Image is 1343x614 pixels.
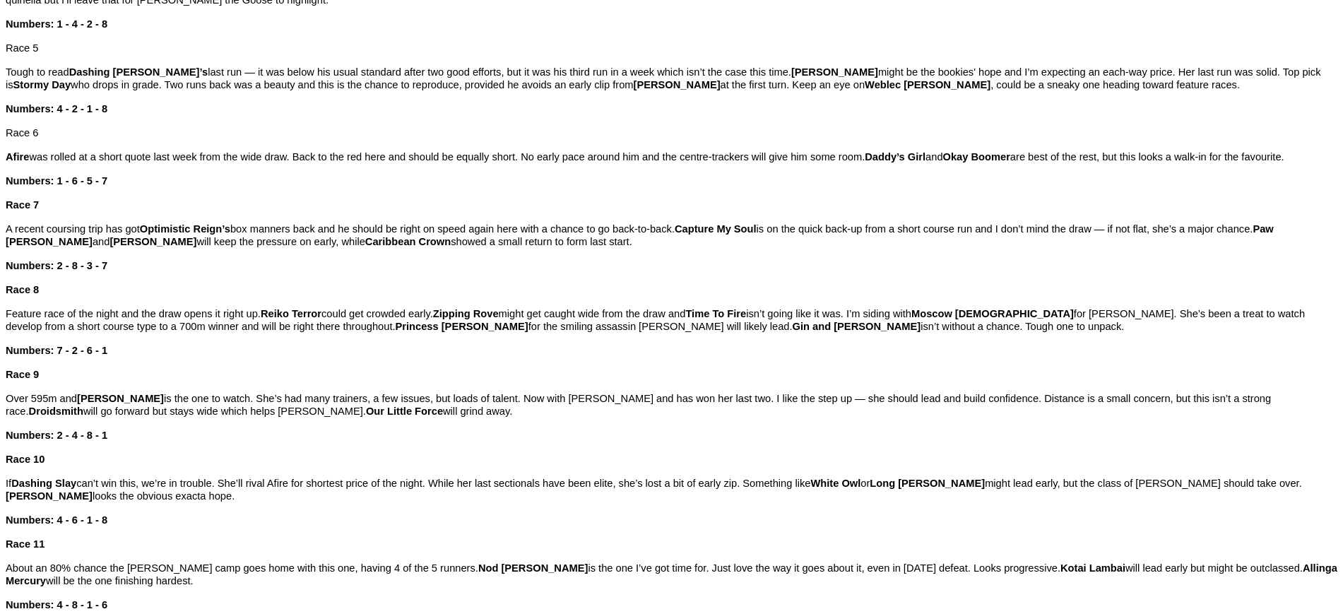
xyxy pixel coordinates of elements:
strong: Caribbean Crown [365,236,451,247]
span: was rolled at a short quote last week from the wide draw. Back to the red here and should be equa... [6,151,1284,163]
span: Race 8 [6,284,39,295]
strong: Nod [PERSON_NAME] [478,562,588,574]
span: Over 595m and is the one to watch. She’s had many trainers, a few issues, but loads of talent. No... [6,393,1271,417]
span: Race 5 [6,42,38,54]
strong: Okay Boomer [943,151,1010,163]
span: Race 6 [6,127,38,138]
span: Numbers: 4 - 8 - 1 - 6 [6,599,107,610]
strong: Droidsmith [29,406,83,417]
strong: Time To Fire [685,308,746,319]
span: Numbers: 4 - 2 - 1 - 8 [6,103,107,114]
strong: Paw [PERSON_NAME] [6,223,1274,247]
strong: Optimistic Reign’s [140,223,230,235]
strong: Dashing Slay [11,478,76,489]
strong: Princess [PERSON_NAME] [396,321,528,332]
span: Race 7 [6,199,39,211]
strong: Weblec [PERSON_NAME] [865,79,990,90]
span: A recent coursing trip has got box manners back and he should be right on speed again here with a... [6,223,1274,247]
strong: [PERSON_NAME] [791,66,878,78]
strong: Daddy’s Girl [865,151,925,163]
strong: Afire [6,151,29,163]
strong: Kotai Lambai [1060,562,1125,574]
strong: Capture My Soul [675,223,757,235]
span: About an 80% chance the [PERSON_NAME] camp goes home with this one, having 4 of the 5 runners. is... [6,562,1337,586]
strong: [PERSON_NAME] [634,79,721,90]
strong: [PERSON_NAME] [6,490,93,502]
strong: Moscow [DEMOGRAPHIC_DATA] [911,308,1074,319]
strong: White Owl [810,478,860,489]
span: Numbers: 1 - 4 - 2 - 8 [6,18,107,30]
strong: Gin and [PERSON_NAME] [793,321,921,332]
strong: Long [PERSON_NAME] [870,478,985,489]
span: Tough to read last run — it was below his usual standard after two good efforts, but it was his t... [6,66,1320,90]
span: Race 11 [6,538,45,550]
strong: Stormy Day [13,79,71,90]
strong: Dashing [PERSON_NAME]’s [69,66,208,78]
span: Numbers: 7 - 2 - 6 - 1 [6,345,107,356]
strong: [PERSON_NAME] [77,393,164,404]
span: Race 10 [6,454,45,465]
strong: Zipping Rove [433,308,499,319]
strong: Allinga Mercury [6,562,1337,586]
strong: [PERSON_NAME] [110,236,196,247]
span: Numbers: 4 - 6 - 1 - 8 [6,514,107,526]
strong: Our Little Force [366,406,443,417]
span: Numbers: 1 - 6 - 5 - 7 [6,175,107,187]
strong: Reiko Terror [261,308,321,319]
span: Numbers: 2 - 8 - 3 - 7 [6,260,107,271]
span: If can’t win this, we’re in trouble. She’ll rival Afire for shortest price of the night. While he... [6,478,1302,502]
span: Numbers: 2 - 4 - 8 - 1 [6,430,107,441]
span: Feature race of the night and the draw opens it right up. could get crowded early. might get caug... [6,308,1305,332]
span: Race 9 [6,369,39,380]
